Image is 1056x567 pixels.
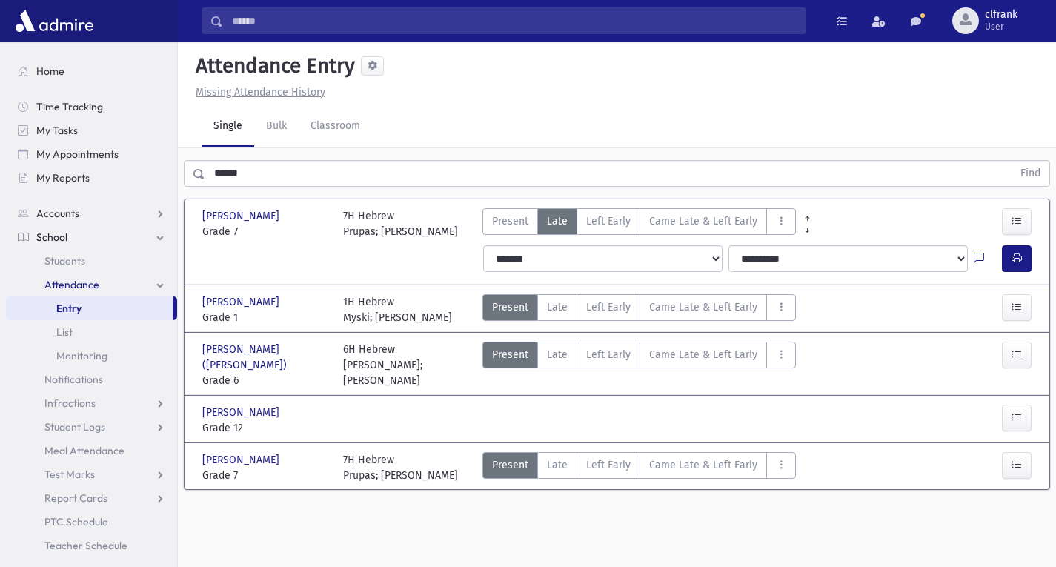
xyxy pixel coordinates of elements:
[6,320,177,344] a: List
[196,86,325,99] u: Missing Attendance History
[6,415,177,439] a: Student Logs
[6,95,177,119] a: Time Tracking
[44,491,107,505] span: Report Cards
[6,59,177,83] a: Home
[586,347,631,362] span: Left Early
[56,349,107,362] span: Monitoring
[36,147,119,161] span: My Appointments
[985,9,1017,21] span: clfrank
[492,299,528,315] span: Present
[492,457,528,473] span: Present
[44,397,96,410] span: Infractions
[343,452,458,483] div: 7H Hebrew Prupas; [PERSON_NAME]
[586,457,631,473] span: Left Early
[36,171,90,185] span: My Reports
[6,462,177,486] a: Test Marks
[44,515,108,528] span: PTC Schedule
[202,294,282,310] span: [PERSON_NAME]
[44,444,124,457] span: Meal Attendance
[44,254,85,268] span: Students
[482,342,796,388] div: AttTypes
[36,100,103,113] span: Time Tracking
[202,373,328,388] span: Grade 6
[202,468,328,483] span: Grade 7
[56,302,82,315] span: Entry
[44,278,99,291] span: Attendance
[202,208,282,224] span: [PERSON_NAME]
[36,207,79,220] span: Accounts
[649,299,757,315] span: Came Late & Left Early
[547,299,568,315] span: Late
[343,342,469,388] div: 6H Hebrew [PERSON_NAME]; [PERSON_NAME]
[36,231,67,244] span: School
[6,119,177,142] a: My Tasks
[36,124,78,137] span: My Tasks
[343,294,452,325] div: 1H Hebrew Myski; [PERSON_NAME]
[56,325,73,339] span: List
[586,299,631,315] span: Left Early
[482,452,796,483] div: AttTypes
[6,534,177,557] a: Teacher Schedule
[6,273,177,296] a: Attendance
[44,373,103,386] span: Notifications
[6,202,177,225] a: Accounts
[254,106,299,147] a: Bulk
[36,64,64,78] span: Home
[190,86,325,99] a: Missing Attendance History
[202,452,282,468] span: [PERSON_NAME]
[6,486,177,510] a: Report Cards
[6,142,177,166] a: My Appointments
[299,106,372,147] a: Classroom
[6,344,177,368] a: Monitoring
[44,420,105,434] span: Student Logs
[202,420,328,436] span: Grade 12
[6,439,177,462] a: Meal Attendance
[44,468,95,481] span: Test Marks
[6,391,177,415] a: Infractions
[202,224,328,239] span: Grade 7
[6,296,173,320] a: Entry
[44,539,127,552] span: Teacher Schedule
[482,208,796,239] div: AttTypes
[343,208,458,239] div: 7H Hebrew Prupas; [PERSON_NAME]
[12,6,97,36] img: AdmirePro
[202,106,254,147] a: Single
[1012,161,1049,186] button: Find
[649,213,757,229] span: Came Late & Left Early
[202,342,328,373] span: [PERSON_NAME] ([PERSON_NAME])
[492,347,528,362] span: Present
[547,457,568,473] span: Late
[6,249,177,273] a: Students
[649,347,757,362] span: Came Late & Left Early
[6,510,177,534] a: PTC Schedule
[6,166,177,190] a: My Reports
[482,294,796,325] div: AttTypes
[492,213,528,229] span: Present
[547,213,568,229] span: Late
[547,347,568,362] span: Late
[649,457,757,473] span: Came Late & Left Early
[223,7,806,34] input: Search
[190,53,355,79] h5: Attendance Entry
[6,368,177,391] a: Notifications
[202,405,282,420] span: [PERSON_NAME]
[586,213,631,229] span: Left Early
[6,225,177,249] a: School
[202,310,328,325] span: Grade 1
[985,21,1017,33] span: User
